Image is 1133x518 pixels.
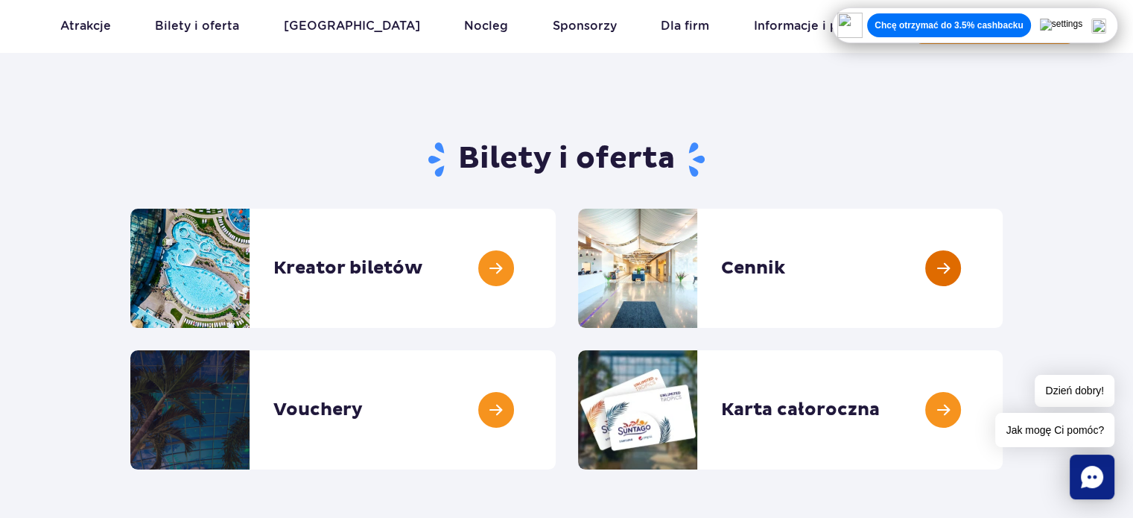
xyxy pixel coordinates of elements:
[1070,455,1114,499] div: Chat
[284,8,420,44] a: [GEOGRAPHIC_DATA]
[155,8,239,44] a: Bilety i oferta
[754,8,872,44] a: Informacje i pomoc
[553,8,617,44] a: Sponsorzy
[130,140,1003,179] h1: Bilety i oferta
[464,8,508,44] a: Nocleg
[60,8,111,44] a: Atrakcje
[661,8,709,44] a: Dla firm
[995,413,1114,447] span: Jak mogę Ci pomóc?
[1035,375,1114,407] span: Dzień dobry!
